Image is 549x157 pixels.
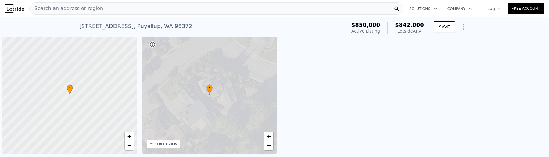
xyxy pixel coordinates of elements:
[395,28,424,34] div: Lotside ARV
[267,142,271,149] span: −
[404,3,443,14] button: Solutions
[457,21,470,33] button: Show Options
[351,22,380,28] span: $850,000
[351,29,380,34] span: Active Listing
[508,3,544,14] a: Free Account
[5,4,24,13] img: Lotside
[264,141,273,150] a: Zoom out
[127,133,131,140] span: +
[155,142,178,146] div: STREET VIEW
[127,142,131,149] span: −
[206,85,213,91] span: •
[395,22,424,28] span: $842,000
[125,141,134,150] a: Zoom out
[30,5,103,12] span: Search an address or region
[267,133,271,140] span: +
[206,84,213,95] div: •
[67,84,73,95] div: •
[480,5,508,12] a: Log In
[125,132,134,141] a: Zoom in
[79,22,192,30] div: [STREET_ADDRESS] , Puyallup , WA 98372
[264,132,273,141] a: Zoom in
[443,3,478,14] button: Company
[434,21,455,32] button: SAVE
[67,85,73,91] span: •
